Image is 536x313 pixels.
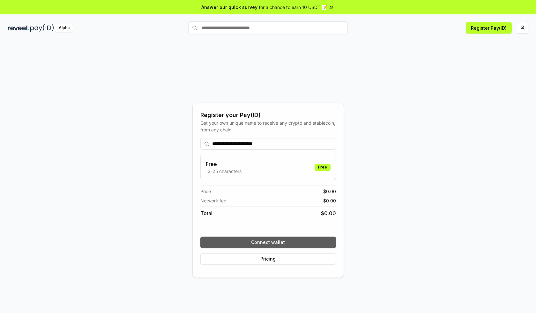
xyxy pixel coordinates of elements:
div: Get your own unique name to receive any crypto and stablecoin, from any chain [200,120,336,133]
button: Register Pay(ID) [466,22,512,34]
div: Free [315,164,331,171]
div: Alpha [55,24,73,32]
span: Price [200,188,211,195]
span: $ 0.00 [323,197,336,204]
span: for a chance to earn 10 USDT 📝 [259,4,327,11]
p: 13-25 characters [206,168,242,175]
img: pay_id [30,24,54,32]
span: $ 0.00 [321,209,336,217]
span: $ 0.00 [323,188,336,195]
button: Pricing [200,253,336,265]
h3: Free [206,160,242,168]
span: Total [200,209,212,217]
div: Register your Pay(ID) [200,111,336,120]
span: Network fee [200,197,226,204]
button: Connect wallet [200,237,336,248]
span: Answer our quick survey [201,4,257,11]
img: reveel_dark [8,24,29,32]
